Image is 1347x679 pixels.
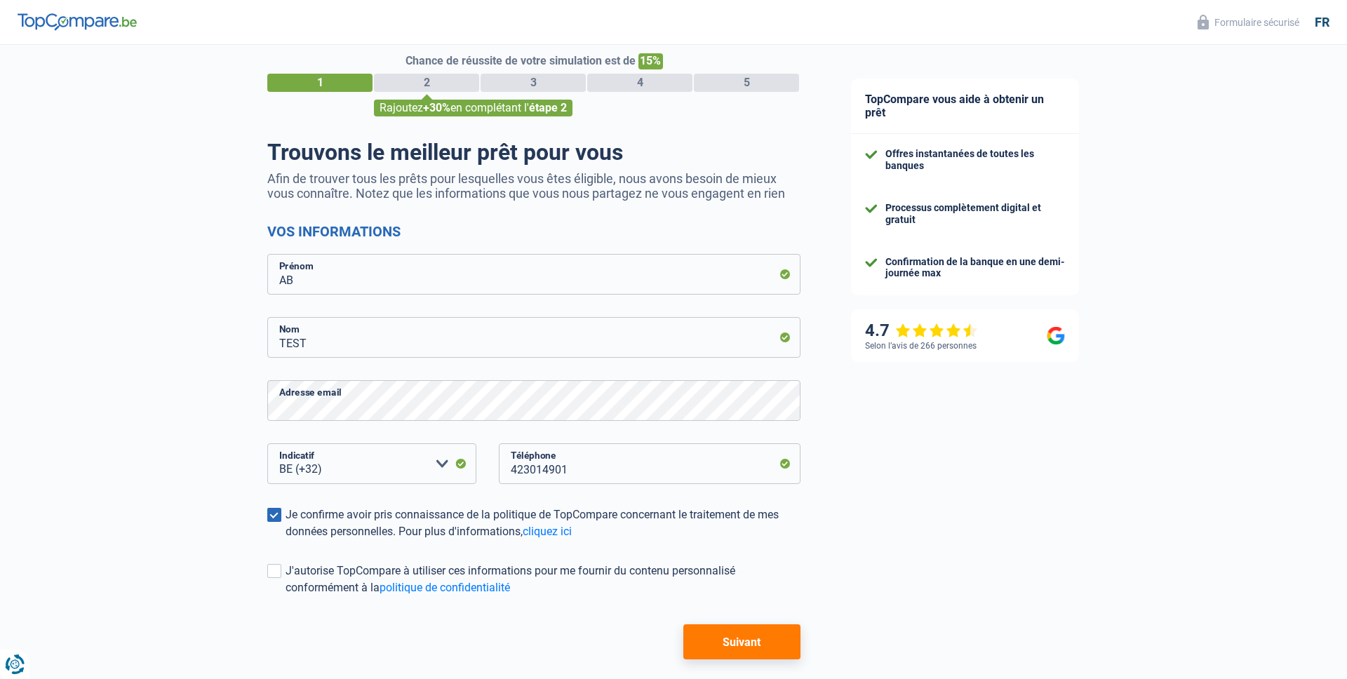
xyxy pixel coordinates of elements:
[1189,11,1308,34] button: Formulaire sécurisé
[865,321,978,341] div: 4.7
[374,100,572,116] div: Rajoutez en complétant l'
[523,525,572,538] a: cliquez ici
[851,79,1079,134] div: TopCompare vous aide à obtenir un prêt
[267,74,373,92] div: 1
[481,74,586,92] div: 3
[638,53,663,69] span: 15%
[683,624,800,659] button: Suivant
[267,139,800,166] h1: Trouvons le meilleur prêt pour vous
[18,13,137,30] img: TopCompare Logo
[865,341,977,351] div: Selon l’avis de 266 personnes
[885,256,1065,280] div: Confirmation de la banque en une demi-journée max
[380,581,510,594] a: politique de confidentialité
[1315,15,1329,30] div: fr
[374,74,479,92] div: 2
[885,148,1065,172] div: Offres instantanées de toutes les banques
[499,443,800,484] input: 401020304
[423,101,450,114] span: +30%
[694,74,799,92] div: 5
[885,202,1065,226] div: Processus complètement digital et gratuit
[267,223,800,240] h2: Vos informations
[286,506,800,540] div: Je confirme avoir pris connaissance de la politique de TopCompare concernant le traitement de mes...
[406,54,636,67] span: Chance de réussite de votre simulation est de
[587,74,692,92] div: 4
[267,171,800,201] p: Afin de trouver tous les prêts pour lesquelles vous êtes éligible, nous avons besoin de mieux vou...
[529,101,567,114] span: étape 2
[286,563,800,596] div: J'autorise TopCompare à utiliser ces informations pour me fournir du contenu personnalisé conform...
